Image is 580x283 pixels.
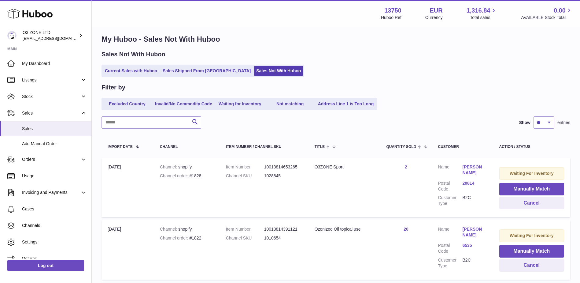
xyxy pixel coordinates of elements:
div: shopify [160,226,214,232]
button: Manually Match [499,183,564,195]
strong: Waiting For Inventory [510,171,553,176]
dt: Item Number [226,164,264,170]
div: #1822 [160,235,214,241]
span: Invoicing and Payments [22,190,80,195]
button: Cancel [499,259,564,272]
span: My Dashboard [22,61,87,66]
img: hello@o3zoneltd.co.uk [7,31,17,40]
label: Show [519,120,530,126]
span: entries [557,120,570,126]
span: Channels [22,223,87,228]
dt: Channel SKU [226,235,264,241]
td: [DATE] [102,158,154,217]
span: Sales [22,110,80,116]
strong: EUR [430,6,442,15]
a: Invalid/No Commodity Code [153,99,214,109]
a: Sales Shipped From [GEOGRAPHIC_DATA] [161,66,253,76]
dd: B2C [463,257,487,269]
strong: Channel order [160,173,190,178]
strong: 13750 [384,6,401,15]
a: [PERSON_NAME] [463,226,487,238]
td: [DATE] [102,220,154,279]
a: Log out [7,260,84,271]
a: Not matching [266,99,315,109]
div: Action / Status [499,145,564,149]
dd: 1028845 [264,173,302,179]
span: 0.00 [554,6,566,15]
a: 20814 [463,180,487,186]
span: Listings [22,77,80,83]
a: 0.00 AVAILABLE Stock Total [521,6,573,21]
span: Title [315,145,325,149]
div: Item Number / Channel SKU [226,145,302,149]
dd: 10013814653265 [264,164,302,170]
div: O3 ZONE LTD [23,30,78,41]
span: Sales [22,126,87,132]
strong: Waiting For Inventory [510,233,553,238]
span: Orders [22,157,80,162]
span: Usage [22,173,87,179]
div: Channel [160,145,214,149]
strong: Channel [160,164,178,169]
dt: Item Number [226,226,264,232]
a: 1,316.84 Total sales [467,6,497,21]
a: 6535 [463,243,487,248]
dd: B2C [463,195,487,206]
a: Current Sales with Huboo [103,66,159,76]
div: Customer [438,145,487,149]
dt: Postal Code [438,180,463,192]
span: 1,316.84 [467,6,490,15]
a: Address Line 1 is Too Long [316,99,376,109]
div: #1828 [160,173,214,179]
span: Returns [22,256,87,262]
dt: Postal Code [438,243,463,254]
span: [EMAIL_ADDRESS][DOMAIN_NAME] [23,36,90,41]
dt: Name [438,226,463,240]
h2: Filter by [102,83,125,92]
strong: Channel order [160,236,190,240]
div: Ozonized Oil topical use [315,226,374,232]
span: Import date [108,145,133,149]
strong: Channel [160,227,178,232]
div: shopify [160,164,214,170]
dt: Name [438,164,463,177]
h1: My Huboo - Sales Not With Huboo [102,34,570,44]
span: AVAILABLE Stock Total [521,15,573,21]
a: [PERSON_NAME] [463,164,487,176]
dt: Customer Type [438,195,463,206]
div: O3ZONE Sport [315,164,374,170]
button: Manually Match [499,245,564,258]
div: Huboo Ref [381,15,401,21]
h2: Sales Not With Huboo [102,50,165,58]
dd: 10013814391121 [264,226,302,232]
dt: Channel SKU [226,173,264,179]
span: Stock [22,94,80,100]
button: Cancel [499,197,564,209]
dd: 1010654 [264,235,302,241]
a: 20 [404,227,408,232]
a: 2 [405,164,407,169]
span: Settings [22,239,87,245]
dt: Customer Type [438,257,463,269]
span: Quantity Sold [386,145,416,149]
a: Waiting for Inventory [216,99,264,109]
a: Sales Not With Huboo [254,66,303,76]
span: Total sales [470,15,497,21]
span: Cases [22,206,87,212]
span: Add Manual Order [22,141,87,147]
div: Currency [425,15,443,21]
a: Excluded Country [103,99,152,109]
